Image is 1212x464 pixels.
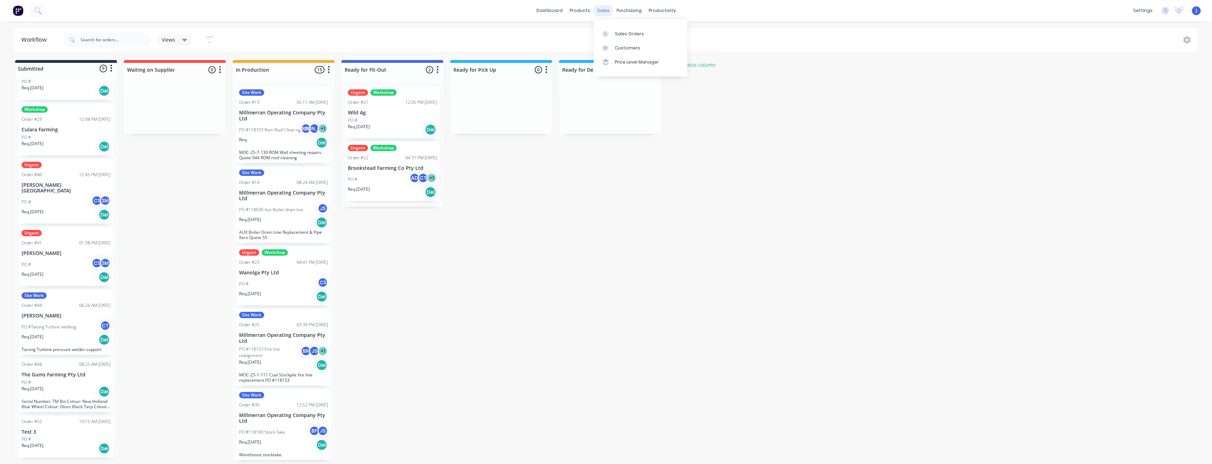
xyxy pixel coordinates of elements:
div: Sales Orders [615,31,644,37]
div: Order #5210:15 AM [DATE]Test 3PO #Req.[DATE]Del [19,416,113,458]
div: Del [99,443,110,454]
div: JS [317,203,328,214]
div: settings [1130,5,1156,16]
div: JS [309,346,320,356]
div: UrgentWorkshopOrder #2304:41 PM [DATE]Wanolga Pty LtdPO #CSReq.[DATE]Del [236,246,331,305]
p: [PERSON_NAME] [22,250,111,256]
p: Wild Ag [348,110,437,116]
div: Urgent [22,162,42,168]
p: Brookstead Farming Co Pty Ltd [348,165,437,171]
div: + 1 [426,173,437,183]
div: Workflow [21,36,50,44]
div: Del [316,137,327,148]
p: The Gums Farming Pty Ltd [22,372,111,378]
div: productivity [645,5,679,16]
div: 10:15 AM [DATE] [79,418,111,425]
p: Req. [DATE] [239,439,261,445]
p: Req. [DATE] [22,85,43,91]
p: Millmerran Operating Company Pty Ltd [239,412,328,424]
p: Millmerran Operating Company Pty Ltd [239,332,328,344]
div: Del [99,386,110,397]
div: UrgentWorkshopOrder #2204:31 PM [DATE]Brookstead Farming Co Pty LtdPO #ADCT+1Req.[DATE]Del [345,142,440,201]
p: PO # [348,176,357,183]
p: Req. [DATE] [22,271,43,278]
div: Order #52 [22,418,42,425]
div: Del [425,186,436,198]
div: Urgent [348,89,368,96]
p: PO # [239,281,249,287]
div: 05:11 AM [DATE] [297,99,328,106]
div: JS [301,123,311,134]
div: AD [409,173,420,183]
p: Req. [DATE] [239,291,261,297]
p: Warehouse stocktake. [239,452,328,457]
img: Factory [13,5,23,16]
p: PO # [22,436,31,442]
div: Order #29 [22,116,42,123]
div: JS [317,426,328,436]
div: Order #44 [22,302,42,309]
div: SM [100,258,111,268]
div: Site WorkOrder #2503:39 PM [DATE]Millmerran Operating Company Pty LtdPO #118153 Fire line realign... [236,309,331,386]
div: Order #40 [22,172,42,178]
p: Req. [DATE] [22,386,43,392]
div: CT [418,173,428,183]
div: 08:24 AM [DATE] [297,179,328,186]
a: dashboard [533,5,566,16]
div: 04:41 PM [DATE] [297,259,328,266]
div: Urgent [22,230,42,236]
div: 06:26 AM [DATE] [79,302,111,309]
p: Req. [DATE] [22,442,43,449]
input: Search for orders... [81,33,150,47]
div: Order #13 [239,99,260,106]
p: MOC-25-7-139 ROM Wall sheeting repairs. Quote 044 ROM roof cleaning [239,150,328,160]
p: PO # [22,379,31,386]
a: Sales Orders [594,26,687,41]
div: Order #22 [348,155,368,161]
div: Site Work [239,169,264,176]
div: 01:38 PM [DATE] [79,240,111,246]
div: 12:52 PM [DATE] [297,402,328,408]
div: Del [316,217,327,228]
p: Tarong Turbine pressure welder support [22,347,111,352]
a: Customers [594,41,687,55]
button: Add status column [668,60,720,70]
div: Workshop [370,145,397,151]
p: PO # [22,78,31,85]
div: UrgentOrder #4012:45 PM [DATE][PERSON_NAME][GEOGRAPHIC_DATA]PO #CSSMReq.[DATE]Del [19,159,113,224]
div: CS [317,277,328,288]
div: Del [425,124,436,135]
div: Site Work [239,392,264,398]
div: Site WorkOrder #4406:26 AM [DATE][PERSON_NAME]PO #Tarong Turbine weldingCTReq.[DATE]DelTarong Tur... [19,290,113,355]
span: Views [162,36,175,43]
div: Order #25 [239,322,260,328]
p: PO #118030 Aux Boiler drain line [239,207,303,213]
div: + 1 [317,123,328,134]
div: Order #23 [239,259,260,266]
p: Test 3 [22,429,111,435]
p: PO # [22,199,31,205]
p: PO # [22,261,31,268]
p: Serial Number: TM Bin Colour: New Holland Blue Wheel Colour: Gloss Black Tarp Colour: Silver Whee... [22,399,111,409]
span: J [1196,7,1197,14]
div: Customers [615,45,640,51]
div: Site WorkOrder #1305:11 AM [DATE]Millmerran Operating Company Pty LtdPO #118333 Rom Roof Cleaning... [236,87,331,163]
div: PO #Req.[DATE]Del [19,58,113,100]
div: Order #48 [22,361,42,368]
div: 04:31 PM [DATE] [405,155,437,161]
p: [PERSON_NAME][GEOGRAPHIC_DATA] [22,182,111,194]
div: Site Work [239,89,264,96]
div: Site Work [22,292,47,299]
div: CT [100,320,111,331]
div: Price Level Manager [615,59,659,65]
div: Del [99,334,110,345]
p: PO #118153 Fire line realignment [239,346,301,359]
div: Urgent [348,145,368,151]
div: Del [99,209,110,220]
div: 12:45 PM [DATE] [79,172,111,178]
div: Del [99,85,110,96]
div: CS [91,195,102,206]
p: Req. [DATE] [22,209,43,215]
p: Req. [DATE] [348,186,370,192]
div: [PERSON_NAME] [309,123,320,134]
